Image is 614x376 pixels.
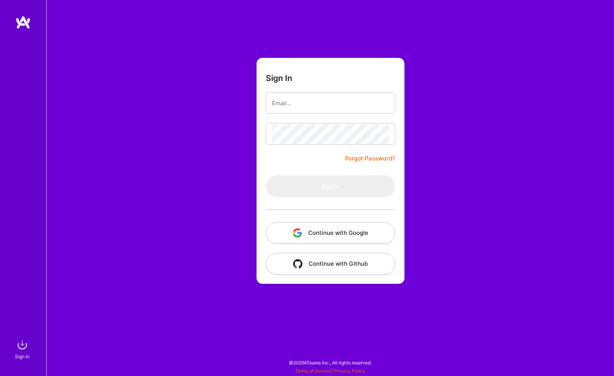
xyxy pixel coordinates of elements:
[293,259,302,268] img: icon
[334,368,365,374] a: Privacy Policy
[15,15,31,29] img: logo
[46,353,614,372] div: © 2025 ATeams Inc., All rights reserved.
[15,352,30,361] div: Sign In
[16,337,30,361] a: sign inSign In
[15,337,30,352] img: sign in
[295,368,331,374] a: Terms of Service
[266,175,395,197] button: Sign In
[295,368,365,374] span: |
[293,228,302,238] img: icon
[272,93,389,113] input: Email...
[266,222,395,244] button: Continue with Google
[266,73,292,83] h3: Sign In
[266,253,395,275] button: Continue with Github
[345,154,395,163] a: Forgot Password?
